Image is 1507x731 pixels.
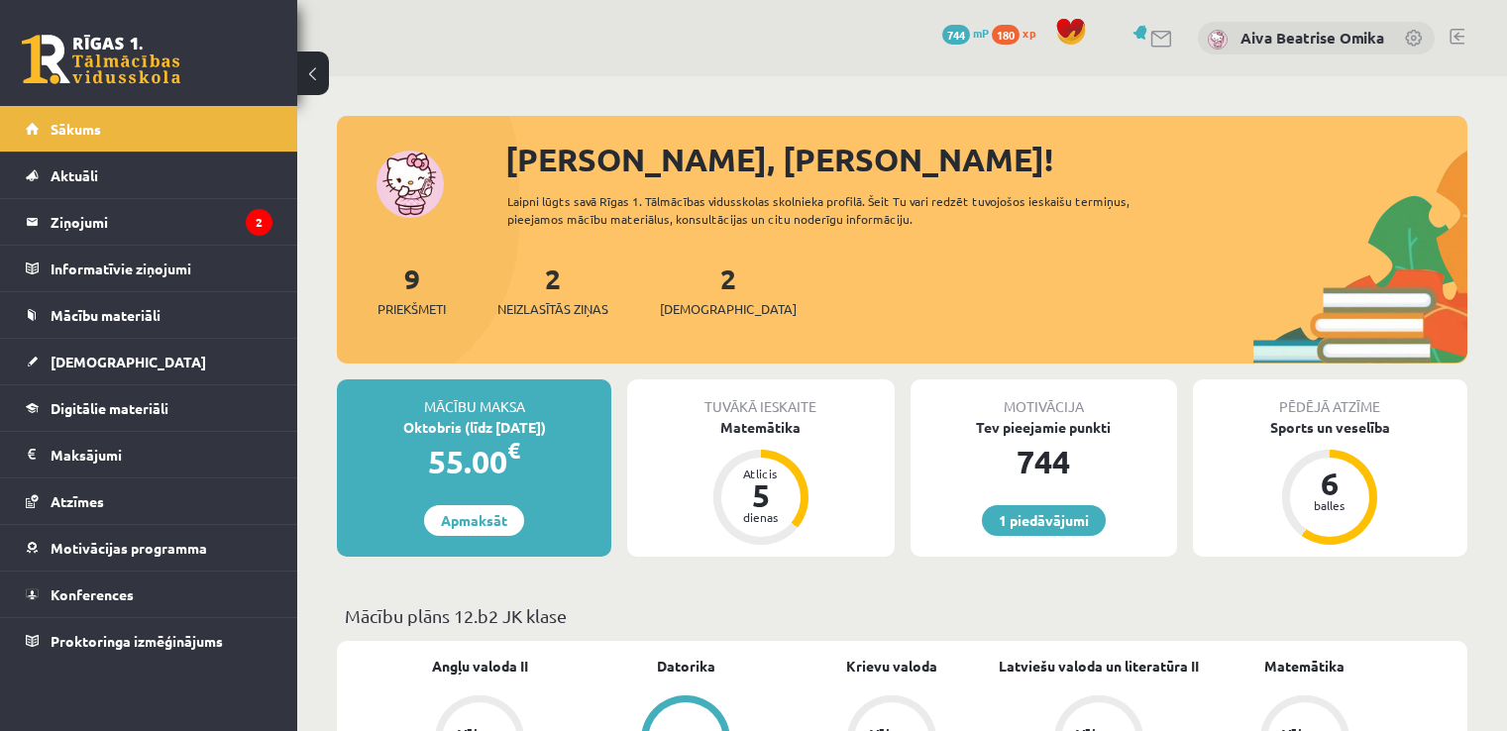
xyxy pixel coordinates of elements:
[1023,25,1035,41] span: xp
[26,525,272,571] a: Motivācijas programma
[377,261,446,319] a: 9Priekšmeti
[26,572,272,617] a: Konferences
[26,106,272,152] a: Sākums
[627,417,894,548] a: Matemātika Atlicis 5 dienas
[731,479,791,511] div: 5
[337,438,611,485] div: 55.00
[911,417,1177,438] div: Tev pieejamie punkti
[51,166,98,184] span: Aktuāli
[51,492,104,510] span: Atzīmes
[26,292,272,338] a: Mācību materiāli
[999,656,1199,677] a: Latviešu valoda un literatūra II
[26,246,272,291] a: Informatīvie ziņojumi
[26,432,272,477] a: Maksājumi
[992,25,1045,41] a: 180 xp
[26,199,272,245] a: Ziņojumi2
[1193,417,1467,548] a: Sports un veselība 6 balles
[1208,30,1228,50] img: Aiva Beatrise Omika
[51,246,272,291] legend: Informatīvie ziņojumi
[51,306,161,324] span: Mācību materiāli
[424,505,524,536] a: Apmaksāt
[731,468,791,479] div: Atlicis
[660,261,797,319] a: 2[DEMOGRAPHIC_DATA]
[1193,417,1467,438] div: Sports un veselība
[51,120,101,138] span: Sākums
[846,656,937,677] a: Krievu valoda
[973,25,989,41] span: mP
[26,618,272,664] a: Proktoringa izmēģinājums
[51,353,206,370] span: [DEMOGRAPHIC_DATA]
[26,153,272,198] a: Aktuāli
[911,438,1177,485] div: 744
[942,25,970,45] span: 744
[1300,499,1359,511] div: balles
[337,417,611,438] div: Oktobris (līdz [DATE])
[627,379,894,417] div: Tuvākā ieskaite
[26,339,272,384] a: [DEMOGRAPHIC_DATA]
[731,511,791,523] div: dienas
[246,209,272,236] i: 2
[1240,28,1384,48] a: Aiva Beatrise Omika
[26,385,272,431] a: Digitālie materiāli
[51,199,272,245] legend: Ziņojumi
[911,379,1177,417] div: Motivācija
[507,436,520,465] span: €
[51,632,223,650] span: Proktoringa izmēģinājums
[982,505,1106,536] a: 1 piedāvājumi
[337,379,611,417] div: Mācību maksa
[660,299,797,319] span: [DEMOGRAPHIC_DATA]
[51,539,207,557] span: Motivācijas programma
[1300,468,1359,499] div: 6
[345,602,1459,629] p: Mācību plāns 12.b2 JK klase
[1264,656,1345,677] a: Matemātika
[51,399,168,417] span: Digitālie materiāli
[432,656,528,677] a: Angļu valoda II
[51,585,134,603] span: Konferences
[992,25,1020,45] span: 180
[51,432,272,477] legend: Maksājumi
[26,478,272,524] a: Atzīmes
[657,656,715,677] a: Datorika
[377,299,446,319] span: Priekšmeti
[22,35,180,84] a: Rīgas 1. Tālmācības vidusskola
[505,136,1467,183] div: [PERSON_NAME], [PERSON_NAME]!
[497,299,608,319] span: Neizlasītās ziņas
[1193,379,1467,417] div: Pēdējā atzīme
[942,25,989,41] a: 744 mP
[497,261,608,319] a: 2Neizlasītās ziņas
[627,417,894,438] div: Matemātika
[507,192,1186,228] div: Laipni lūgts savā Rīgas 1. Tālmācības vidusskolas skolnieka profilā. Šeit Tu vari redzēt tuvojošo...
